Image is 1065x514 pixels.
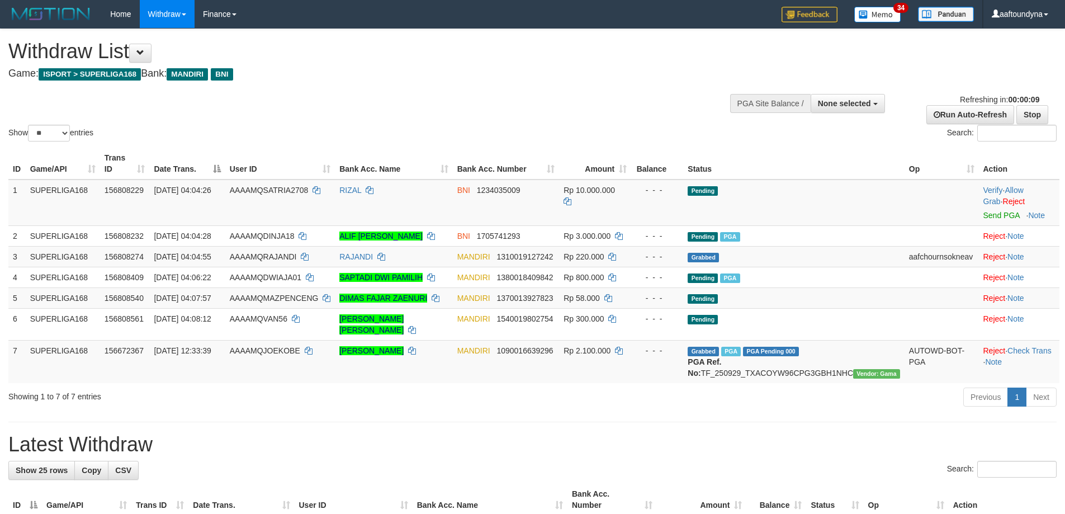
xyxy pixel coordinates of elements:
span: 156808561 [105,314,144,323]
span: PGA Pending [743,347,799,356]
a: Allow Grab [983,186,1024,206]
span: Copy 1540019802754 to clipboard [496,314,553,323]
a: Stop [1016,105,1048,124]
h1: Latest Withdraw [8,433,1057,456]
a: Previous [963,388,1008,407]
a: RAJANDI [339,252,373,261]
a: Note [985,357,1002,366]
a: Check Trans [1007,346,1052,355]
span: [DATE] 12:33:39 [154,346,211,355]
div: - - - [636,230,679,242]
span: [DATE] 04:04:28 [154,232,211,241]
a: Reject [983,294,1006,303]
span: None selected [818,99,871,108]
td: · [979,308,1060,340]
span: AAAAMQSATRIA2708 [230,186,309,195]
span: 156808229 [105,186,144,195]
input: Search: [977,461,1057,478]
div: - - - [636,293,679,304]
td: 3 [8,246,26,267]
span: BNI [457,186,470,195]
th: Amount: activate to sort column ascending [559,148,631,180]
th: Bank Acc. Name: activate to sort column ascending [335,148,452,180]
span: Marked by aafnonsreyleab [720,273,740,283]
td: 4 [8,267,26,287]
span: 156808540 [105,294,144,303]
td: SUPERLIGA168 [26,180,100,226]
span: [DATE] 04:08:12 [154,314,211,323]
td: SUPERLIGA168 [26,287,100,308]
div: - - - [636,272,679,283]
a: [PERSON_NAME] [339,346,404,355]
a: Verify [983,186,1003,195]
td: · · [979,340,1060,383]
th: User ID: activate to sort column ascending [225,148,335,180]
span: Rp 800.000 [564,273,604,282]
span: AAAAMQDINJA18 [230,232,295,241]
a: [PERSON_NAME] [PERSON_NAME] [339,314,404,334]
div: PGA Site Balance / [730,94,811,113]
span: BNI [457,232,470,241]
a: Note [1007,252,1024,261]
input: Search: [977,125,1057,142]
select: Showentries [28,125,70,142]
span: [DATE] 04:04:55 [154,252,211,261]
a: Reject [983,273,1006,282]
span: 156672367 [105,346,144,355]
a: Reject [1003,197,1025,206]
div: - - - [636,345,679,356]
span: AAAAMQJOEKOBE [230,346,300,355]
td: · [979,225,1060,246]
th: Status [683,148,904,180]
span: MANDIRI [167,68,208,81]
th: Bank Acc. Number: activate to sort column ascending [453,148,560,180]
div: Showing 1 to 7 of 7 entries [8,386,436,402]
a: ALIF [PERSON_NAME] [339,232,423,241]
a: Send PGA [983,211,1020,220]
td: · [979,287,1060,308]
td: SUPERLIGA168 [26,225,100,246]
span: ISPORT > SUPERLIGA168 [39,68,141,81]
span: Copy 1090016639296 to clipboard [496,346,553,355]
td: 2 [8,225,26,246]
td: 1 [8,180,26,226]
th: Date Trans.: activate to sort column descending [149,148,225,180]
a: Note [1028,211,1045,220]
span: [DATE] 04:04:26 [154,186,211,195]
span: Pending [688,294,718,304]
a: 1 [1007,388,1026,407]
span: CSV [115,466,131,475]
td: SUPERLIGA168 [26,340,100,383]
span: Marked by aafsengchandara [721,347,741,356]
span: Vendor URL: https://trx31.1velocity.biz [853,369,900,379]
label: Search: [947,461,1057,478]
img: MOTION_logo.png [8,6,93,22]
td: · [979,267,1060,287]
a: RIZAL [339,186,361,195]
span: Refreshing in: [960,95,1039,104]
span: Pending [688,273,718,283]
button: None selected [811,94,885,113]
td: 5 [8,287,26,308]
th: ID [8,148,26,180]
th: Balance [631,148,683,180]
span: Pending [688,315,718,324]
img: Feedback.jpg [782,7,837,22]
span: AAAAMQDWIAJA01 [230,273,301,282]
a: SAPTADI DWI PAMILIH [339,273,423,282]
span: Rp 3.000.000 [564,232,610,241]
a: CSV [108,461,139,480]
a: Note [1007,232,1024,241]
label: Show entries [8,125,93,142]
span: MANDIRI [457,252,490,261]
span: MANDIRI [457,346,490,355]
span: Rp 10.000.000 [564,186,615,195]
td: SUPERLIGA168 [26,308,100,340]
a: Reject [983,314,1006,323]
span: Pending [688,186,718,196]
span: Copy [82,466,101,475]
td: SUPERLIGA168 [26,267,100,287]
span: 156808409 [105,273,144,282]
a: Reject [983,252,1006,261]
span: Copy 1234035009 to clipboard [477,186,520,195]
